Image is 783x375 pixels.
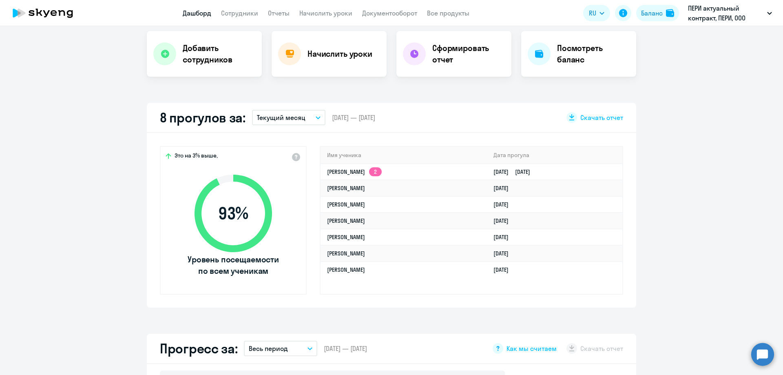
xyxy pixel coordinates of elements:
[493,233,515,241] a: [DATE]
[493,250,515,257] a: [DATE]
[493,201,515,208] a: [DATE]
[332,113,375,122] span: [DATE] — [DATE]
[580,113,623,122] span: Скачать отчет
[324,344,367,353] span: [DATE] — [DATE]
[183,9,211,17] a: Дашборд
[252,110,325,125] button: Текущий месяц
[369,167,382,176] app-skyeng-badge: 2
[175,152,218,162] span: Это на 3% выше,
[249,344,288,353] p: Весь период
[684,3,776,23] button: ПЕРИ актуальный контракт, ПЕРИ, ООО
[299,9,352,17] a: Начислить уроки
[244,341,317,356] button: Весь период
[160,109,246,126] h2: 8 прогулов за:
[493,266,515,273] a: [DATE]
[487,147,622,164] th: Дата прогула
[688,3,764,23] p: ПЕРИ актуальный контракт, ПЕРИ, ООО
[186,254,280,277] span: Уровень посещаемости по всем ученикам
[636,5,679,21] button: Балансbalance
[268,9,290,17] a: Отчеты
[327,233,365,241] a: [PERSON_NAME]
[327,217,365,224] a: [PERSON_NAME]
[327,184,365,192] a: [PERSON_NAME]
[321,147,487,164] th: Имя ученика
[160,340,237,357] h2: Прогресс за:
[641,8,663,18] div: Баланс
[221,9,258,17] a: Сотрудники
[493,217,515,224] a: [DATE]
[583,5,610,21] button: RU
[307,48,372,60] h4: Начислить уроки
[493,168,537,175] a: [DATE][DATE]
[666,9,674,17] img: balance
[186,204,280,223] span: 93 %
[589,8,596,18] span: RU
[432,42,505,65] h4: Сформировать отчет
[507,344,557,353] span: Как мы считаем
[327,250,365,257] a: [PERSON_NAME]
[362,9,417,17] a: Документооборот
[427,9,469,17] a: Все продукты
[327,201,365,208] a: [PERSON_NAME]
[557,42,630,65] h4: Посмотреть баланс
[327,168,382,175] a: [PERSON_NAME]2
[493,184,515,192] a: [DATE]
[183,42,255,65] h4: Добавить сотрудников
[257,113,305,122] p: Текущий месяц
[327,266,365,273] a: [PERSON_NAME]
